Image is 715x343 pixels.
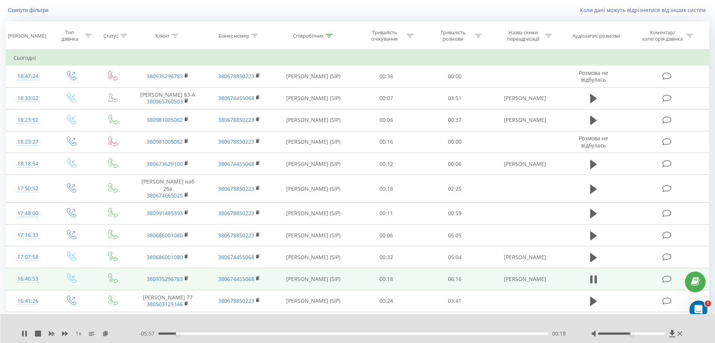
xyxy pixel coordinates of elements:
[132,87,203,109] td: [PERSON_NAME] 83-А
[103,33,118,39] div: Статус
[420,153,489,175] td: 00:06
[218,73,254,80] a: 380678850223
[275,65,352,87] td: [PERSON_NAME] (SIP)
[218,138,254,145] a: 380678850223
[489,246,561,268] td: [PERSON_NAME]
[147,232,183,239] a: 380686001080
[76,330,81,337] span: 1 x
[147,192,183,199] a: 380674665025
[218,232,254,239] a: 380678850223
[275,87,352,109] td: [PERSON_NAME] (SIP)
[176,332,179,335] div: Accessibility label
[352,109,421,131] td: 00:06
[14,250,42,264] div: 17:07:58
[420,65,489,87] td: 00:00
[6,50,709,65] td: Сьогодні
[580,6,709,14] a: Коли дані можуть відрізнятися вiд інших систем
[275,175,352,203] td: [PERSON_NAME] (SIP)
[352,131,421,153] td: 00:16
[572,33,620,39] div: Аудіозапис розмови
[218,160,254,167] a: 380674455068
[275,225,352,246] td: [PERSON_NAME] (SIP)
[218,275,254,282] a: 380674455068
[147,160,183,167] a: 380673629100
[352,202,421,224] td: 00:11
[552,330,566,337] span: 00:18
[218,185,254,192] a: 380678850223
[420,175,489,203] td: 02:25
[14,206,42,221] div: 17:48:00
[56,29,83,42] div: Тип дзвінка
[14,228,42,243] div: 17:16:33
[147,98,183,105] a: 380965760503
[275,312,352,334] td: [PERSON_NAME] (SIP)
[218,94,254,102] a: 380674455068
[579,69,608,83] span: Розмова не відбулась
[6,7,52,14] button: Скинути фільтри
[14,272,42,286] div: 16:46:53
[489,87,561,109] td: [PERSON_NAME]
[275,290,352,312] td: [PERSON_NAME] (SIP)
[630,332,633,335] div: Accessibility label
[352,290,421,312] td: 00:24
[352,175,421,203] td: 00:18
[489,268,561,290] td: [PERSON_NAME]
[352,312,421,334] td: 00:05
[147,209,183,217] a: 380991485393
[275,268,352,290] td: [PERSON_NAME] (SIP)
[352,87,421,109] td: 00:07
[14,113,42,127] div: 18:23:52
[132,290,203,312] td: [PERSON_NAME] 77
[420,109,489,131] td: 00:37
[503,29,543,42] div: Назва схеми переадресації
[489,153,561,175] td: [PERSON_NAME]
[14,294,42,308] div: 16:41:26
[147,73,183,80] a: 380935296783
[275,109,352,131] td: [PERSON_NAME] (SIP)
[218,209,254,217] a: 380678850223
[218,253,254,261] a: 380674455068
[14,69,42,83] div: 18:47:24
[489,109,561,131] td: [PERSON_NAME]
[218,297,254,304] a: 380678850223
[14,135,42,149] div: 18:23:27
[364,29,405,42] div: Тривалість очікування
[132,175,203,203] td: [PERSON_NAME] наб 26а
[352,225,421,246] td: 00:06
[219,33,249,39] div: Бізнес номер
[147,253,183,261] a: 380686001080
[489,312,561,334] td: [PERSON_NAME]
[705,301,711,307] span: 1
[420,268,489,290] td: 06:16
[293,33,324,39] div: Співробітник
[420,312,489,334] td: 03:51
[14,91,42,106] div: 18:33:02
[420,202,489,224] td: 00:59
[579,135,608,149] span: Розмова не відбулась
[275,202,352,224] td: [PERSON_NAME] (SIP)
[420,225,489,246] td: 05:05
[433,29,473,42] div: Тривалість розмови
[641,29,685,42] div: Коментар/категорія дзвінка
[147,116,183,123] a: 380981005082
[139,330,158,337] span: - 05:57
[147,301,183,308] a: 380503125146
[420,246,489,268] td: 05:04
[352,65,421,87] td: 00:38
[420,290,489,312] td: 03:41
[689,301,707,319] iframe: Intercom live chat
[147,275,183,282] a: 380935296783
[14,181,42,196] div: 17:50:52
[352,246,421,268] td: 00:32
[14,156,42,171] div: 18:18:54
[8,33,46,39] div: [PERSON_NAME]
[155,33,170,39] div: Клієнт
[352,153,421,175] td: 00:12
[275,246,352,268] td: [PERSON_NAME] (SIP)
[352,268,421,290] td: 00:18
[420,131,489,153] td: 00:00
[420,87,489,109] td: 03:51
[218,116,254,123] a: 380678850223
[275,153,352,175] td: [PERSON_NAME] (SIP)
[147,138,183,145] a: 380981005082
